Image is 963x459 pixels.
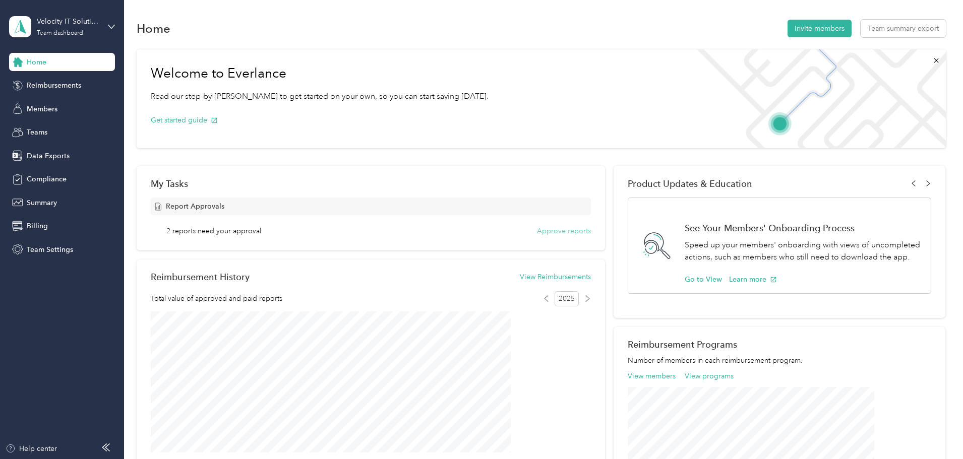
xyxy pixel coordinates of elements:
[520,272,591,282] button: View Reimbursements
[27,57,46,68] span: Home
[166,226,261,236] span: 2 reports need your approval
[6,443,57,454] button: Help center
[27,151,70,161] span: Data Exports
[27,198,57,208] span: Summary
[537,226,591,236] button: Approve reports
[37,30,83,36] div: Team dashboard
[27,127,47,138] span: Teams
[907,403,963,459] iframe: Everlance-gr Chat Button Frame
[151,272,250,282] h2: Reimbursement History
[151,90,489,103] p: Read our step-by-[PERSON_NAME] to get started on your own, so you can start saving [DATE].
[628,339,931,350] h2: Reimbursement Programs
[685,223,920,233] h1: See Your Members' Onboarding Process
[685,371,734,381] button: View programs
[27,244,73,255] span: Team Settings
[151,115,218,125] button: Get started guide
[685,239,920,264] p: Speed up your members' onboarding with views of uncompleted actions, such as members who still ne...
[628,178,752,189] span: Product Updates & Education
[628,355,931,366] p: Number of members in each reimbursement program.
[166,201,224,212] span: Report Approvals
[151,293,282,304] span: Total value of approved and paid reports
[37,16,100,27] div: Velocity IT Solutions
[27,104,57,114] span: Members
[137,23,170,34] h1: Home
[555,291,579,306] span: 2025
[628,371,676,381] button: View members
[151,178,591,189] div: My Tasks
[27,174,67,184] span: Compliance
[788,20,852,37] button: Invite members
[27,80,81,91] span: Reimbursements
[861,20,946,37] button: Team summary export
[27,221,48,231] span: Billing
[151,65,489,82] h1: Welcome to Everlance
[687,49,945,148] img: Welcome to everlance
[685,274,722,285] button: Go to View
[729,274,777,285] button: Learn more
